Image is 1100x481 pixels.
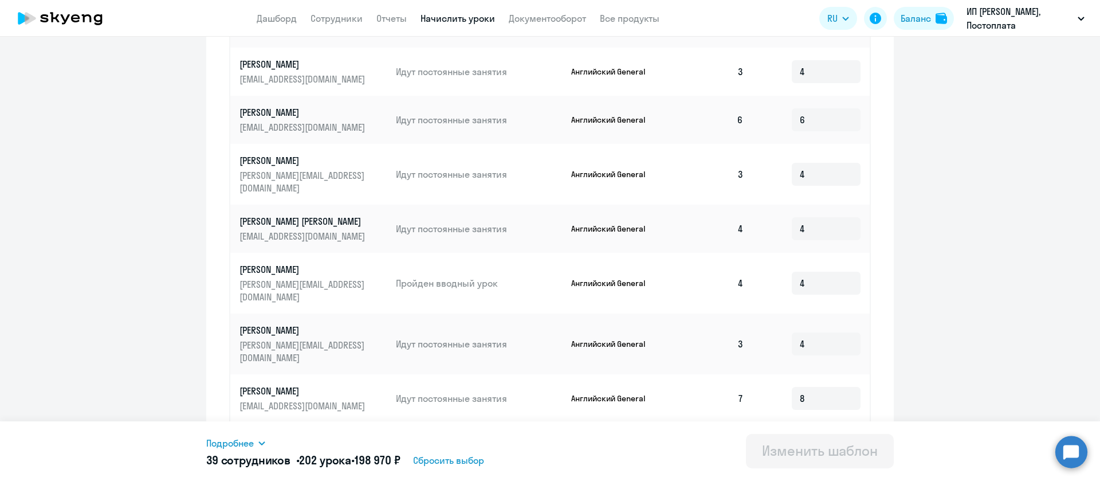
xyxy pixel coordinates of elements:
p: [PERSON_NAME] [239,385,368,397]
a: [PERSON_NAME] [PERSON_NAME][EMAIL_ADDRESS][DOMAIN_NAME] [239,215,387,243]
a: Сотрудники [311,13,363,24]
a: Начислить уроки [421,13,495,24]
p: Английский General [571,169,657,179]
td: 4 [673,205,753,253]
button: Изменить шаблон [746,434,894,468]
h5: 39 сотрудников • • [206,452,400,468]
p: Английский General [571,278,657,288]
a: [PERSON_NAME][PERSON_NAME][EMAIL_ADDRESS][DOMAIN_NAME] [239,263,387,303]
p: Английский General [571,115,657,125]
p: [PERSON_NAME] [239,106,368,119]
p: [PERSON_NAME] [239,58,368,71]
div: Баланс [901,11,931,25]
td: 6 [673,96,753,144]
a: Отчеты [376,13,407,24]
p: [PERSON_NAME] [239,324,368,337]
p: [PERSON_NAME] [239,263,368,276]
a: Все продукты [600,13,659,24]
span: RU [827,11,838,25]
img: balance [936,13,947,24]
p: Английский General [571,224,657,234]
p: ИП [PERSON_NAME], Постоплата [967,5,1073,32]
span: 198 970 ₽ [355,453,400,467]
td: 4 [673,253,753,314]
p: [PERSON_NAME] [239,154,368,167]
p: [EMAIL_ADDRESS][DOMAIN_NAME] [239,73,368,85]
a: [PERSON_NAME][PERSON_NAME][EMAIL_ADDRESS][DOMAIN_NAME] [239,324,387,364]
td: 3 [673,48,753,96]
button: RU [819,7,857,30]
p: Идут постоянные занятия [396,168,562,181]
p: Английский General [571,339,657,349]
p: [PERSON_NAME][EMAIL_ADDRESS][DOMAIN_NAME] [239,169,368,194]
a: [PERSON_NAME][PERSON_NAME][EMAIL_ADDRESS][DOMAIN_NAME] [239,154,387,194]
p: [EMAIL_ADDRESS][DOMAIN_NAME] [239,230,368,243]
a: [PERSON_NAME][EMAIL_ADDRESS][DOMAIN_NAME] [239,58,387,85]
p: Идут постоянные занятия [396,114,562,126]
div: Изменить шаблон [762,441,878,460]
td: 7 [673,374,753,423]
p: Пройден вводный урок [396,277,562,290]
a: [PERSON_NAME][EMAIL_ADDRESS][DOMAIN_NAME] [239,385,387,412]
a: Документооборот [509,13,586,24]
p: Английский General [571,67,657,77]
p: [PERSON_NAME] [PERSON_NAME] [239,215,368,228]
td: 3 [673,314,753,374]
a: [PERSON_NAME][EMAIL_ADDRESS][DOMAIN_NAME] [239,106,387,134]
span: 202 урока [299,453,351,467]
button: ИП [PERSON_NAME], Постоплата [961,5,1090,32]
p: [EMAIL_ADDRESS][DOMAIN_NAME] [239,121,368,134]
p: Идут постоянные занятия [396,222,562,235]
span: Сбросить выбор [413,453,484,467]
p: [PERSON_NAME][EMAIL_ADDRESS][DOMAIN_NAME] [239,339,368,364]
p: [EMAIL_ADDRESS][DOMAIN_NAME] [239,400,368,412]
p: Английский General [571,393,657,404]
td: 3 [673,144,753,205]
a: Дашборд [257,13,297,24]
span: Подробнее [206,436,254,450]
p: Идут постоянные занятия [396,65,562,78]
p: Идут постоянные занятия [396,392,562,405]
p: [PERSON_NAME][EMAIL_ADDRESS][DOMAIN_NAME] [239,278,368,303]
button: Балансbalance [894,7,954,30]
p: Идут постоянные занятия [396,338,562,350]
